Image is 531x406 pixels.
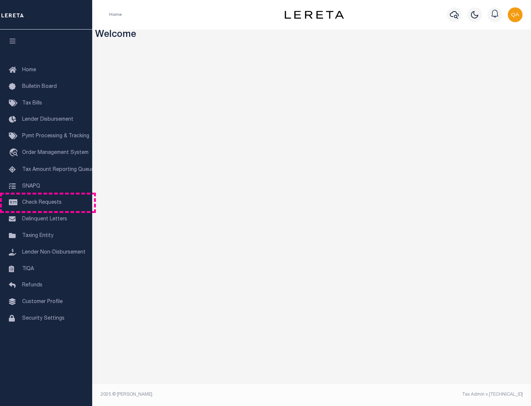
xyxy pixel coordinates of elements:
[22,200,62,205] span: Check Requests
[22,266,34,271] span: TIQA
[22,316,65,321] span: Security Settings
[22,84,57,89] span: Bulletin Board
[22,250,86,255] span: Lender Non-Disbursement
[9,148,21,158] i: travel_explore
[22,183,40,189] span: SNAPQ
[317,391,523,398] div: Tax Admin v.[TECHNICAL_ID]
[22,117,73,122] span: Lender Disbursement
[22,167,94,172] span: Tax Amount Reporting Queue
[22,101,42,106] span: Tax Bills
[109,11,122,18] li: Home
[22,134,89,139] span: Pymt Processing & Tracking
[22,283,42,288] span: Refunds
[22,233,53,238] span: Taxing Entity
[22,150,88,155] span: Order Management System
[95,391,312,398] div: 2025 © [PERSON_NAME].
[508,7,523,22] img: svg+xml;base64,PHN2ZyB4bWxucz0iaHR0cDovL3d3dy53My5vcmcvMjAwMC9zdmciIHBvaW50ZXItZXZlbnRzPSJub25lIi...
[22,299,63,304] span: Customer Profile
[22,217,67,222] span: Delinquent Letters
[285,11,344,19] img: logo-dark.svg
[95,30,528,41] h3: Welcome
[22,68,36,73] span: Home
